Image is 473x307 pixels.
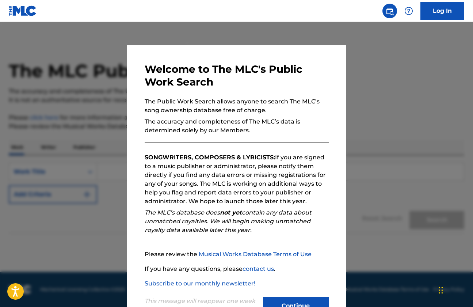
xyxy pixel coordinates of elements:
div: Drag [439,279,443,301]
em: The MLC’s database does contain any data about unmatched royalties. We will begin making unmatche... [145,209,312,234]
p: If you are signed to a music publisher or administrator, please notify them directly if you find ... [145,153,329,206]
p: The Public Work Search allows anyone to search The MLC’s song ownership database free of charge. [145,97,329,115]
p: Please review the [145,250,329,259]
a: Public Search [382,4,397,18]
img: help [404,7,413,15]
div: Help [401,4,416,18]
iframe: Chat Widget [436,272,473,307]
strong: SONGWRITERS, COMPOSERS & LYRICISTS: [145,154,275,161]
strong: not yet [220,209,242,216]
a: contact us [243,265,274,272]
img: MLC Logo [9,5,37,16]
img: search [385,7,394,15]
a: Log In [420,2,464,20]
p: If you have any questions, please . [145,265,329,273]
p: The accuracy and completeness of The MLC’s data is determined solely by our Members. [145,117,329,135]
a: Subscribe to our monthly newsletter! [145,280,255,287]
a: Musical Works Database Terms of Use [199,251,312,258]
h3: Welcome to The MLC's Public Work Search [145,63,329,88]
